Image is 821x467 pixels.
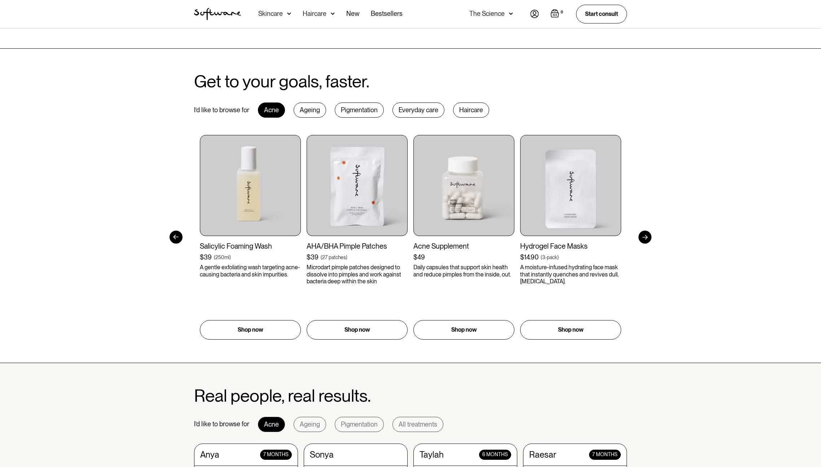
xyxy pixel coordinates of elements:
p: Shop now [451,326,477,334]
div: $49 [413,253,425,261]
div: I’d like to browse for [194,106,249,114]
div: Skincare [258,10,283,17]
div: 27 patches [322,254,346,261]
div: Salicylic Foaming Wash [200,242,301,250]
a: Start consult [576,5,627,23]
div: The Science [469,10,505,17]
h2: Real people, real results. [194,386,371,405]
div: $39 [307,253,319,261]
div: 7 months [589,450,621,460]
div: Ageing [294,102,326,118]
div: Everyday care [392,102,444,118]
img: arrow down [287,10,291,17]
p: Daily capsules that support skin health and reduce pimples from the inside, out. [413,264,514,278]
img: arrow down [509,10,513,17]
div: 7 months [260,450,292,460]
a: Hydrogel Face Masks$14.90(3-pack)A moisture-infused hydrating face mask that instantly quenches a... [520,135,621,340]
a: AHA/BHA Pimple Patches$39(27 patches)Microdart pimple patches designed to dissolve into pimples a... [307,135,408,340]
img: Software Logo [194,8,241,20]
div: $14.90 [520,253,539,261]
p: Shop now [238,326,263,334]
div: Raesar [529,450,556,460]
div: 250ml [215,254,229,261]
p: Microdart pimple patches designed to dissolve into pimples and work against bacteria deep within ... [307,264,408,285]
div: 6 months [479,450,511,460]
div: Acne [258,102,285,118]
p: A moisture-infused hydrating face mask that instantly quenches and revives dull, [MEDICAL_DATA]. [520,264,621,285]
div: ( [541,254,542,261]
img: arrow down [331,10,335,17]
div: 3-pack [542,254,557,261]
div: Taylah [420,450,444,460]
h2: Get to your goals, faster. [194,72,369,91]
div: Ageing [300,421,320,428]
div: ( [321,254,322,261]
div: Haircare [453,102,489,118]
a: home [194,8,241,20]
div: Sonya [310,450,334,460]
div: ( [214,254,215,261]
div: Pigmentation [335,102,384,118]
div: Pigmentation [341,421,378,428]
div: Acne Supplement [413,242,514,250]
div: Haircare [303,10,326,17]
div: Hydrogel Face Masks [520,242,621,250]
p: Shop now [558,326,584,334]
div: Acne [264,421,279,428]
div: AHA/BHA Pimple Patches [307,242,408,250]
div: All treatments [399,421,437,428]
div: ) [346,254,347,261]
a: Acne Supplement$49Daily capsules that support skin health and reduce pimples from the inside, out... [413,135,514,340]
p: A gentle exfoliating wash targeting acne-causing bacteria and skin impurities. [200,264,301,278]
div: ) [557,254,559,261]
a: Salicylic Foaming Wash$39(250ml)A gentle exfoliating wash targeting acne-causing bacteria and ski... [200,135,301,340]
div: ) [229,254,231,261]
a: Open empty cart [550,9,565,19]
p: Shop now [344,326,370,334]
div: 0 [559,9,565,16]
div: Anya [200,450,219,460]
div: $39 [200,253,212,261]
